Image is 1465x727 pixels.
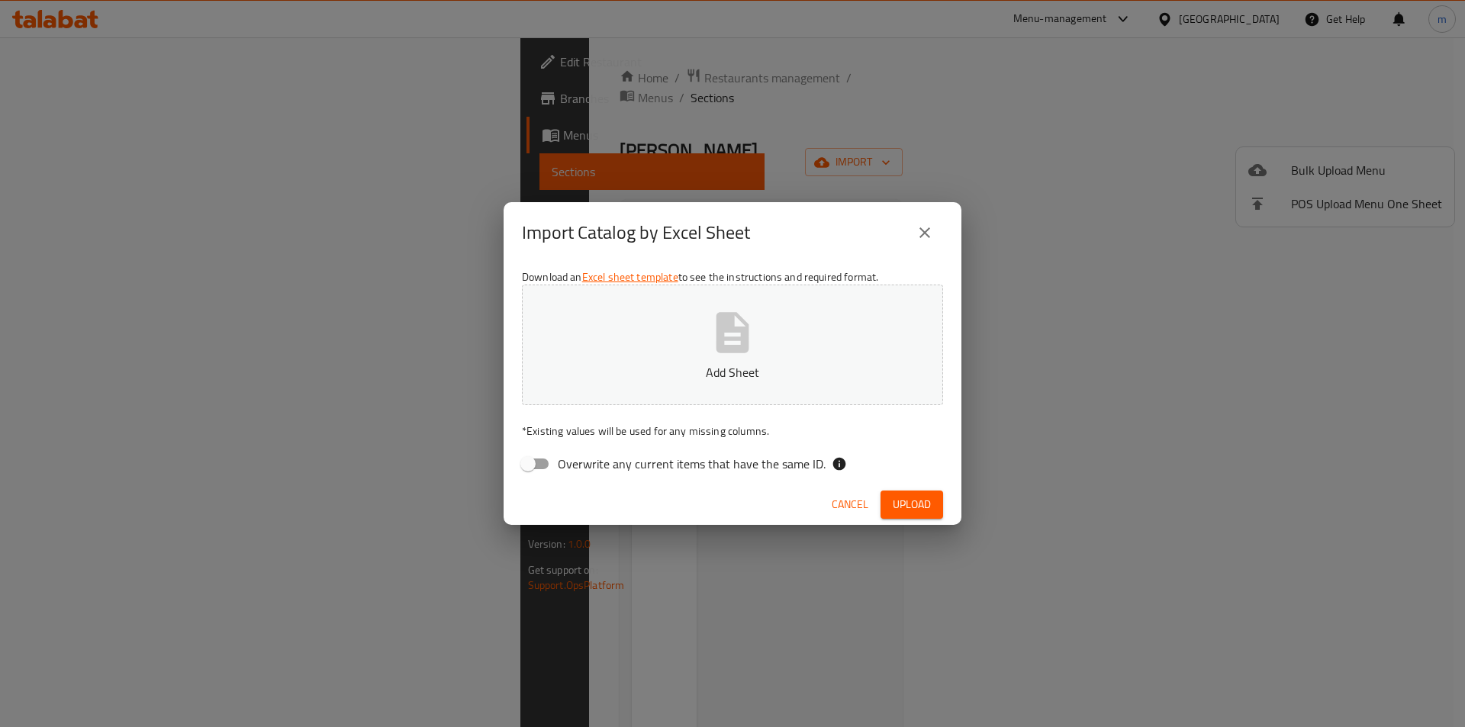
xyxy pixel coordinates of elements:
button: Upload [881,491,943,519]
button: Cancel [826,491,874,519]
h2: Import Catalog by Excel Sheet [522,220,750,245]
div: Download an to see the instructions and required format. [504,263,961,484]
svg: If the overwrite option isn't selected, then the items that match an existing ID will be ignored ... [832,456,847,471]
span: Overwrite any current items that have the same ID. [558,455,826,473]
button: Add Sheet [522,285,943,405]
button: close [906,214,943,251]
span: Cancel [832,495,868,514]
span: Upload [893,495,931,514]
p: Existing values will be used for any missing columns. [522,423,943,439]
p: Add Sheet [546,363,919,381]
a: Excel sheet template [582,267,678,287]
